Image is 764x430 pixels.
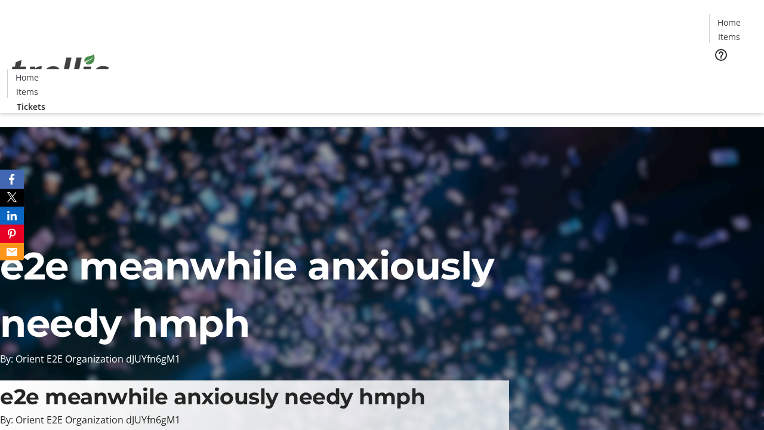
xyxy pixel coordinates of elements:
a: Tickets [709,69,757,82]
button: Help [709,43,733,67]
a: Home [8,71,46,84]
img: Orient E2E Organization dJUYfn6gM1's Logo [7,41,113,101]
span: Tickets [17,100,45,113]
span: Tickets [719,69,747,82]
span: Items [16,85,38,98]
span: Items [718,30,740,43]
a: Items [710,30,748,43]
span: Home [717,16,741,29]
span: Home [16,71,39,84]
a: Items [8,85,46,98]
a: Home [710,16,748,29]
a: Tickets [7,100,55,113]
